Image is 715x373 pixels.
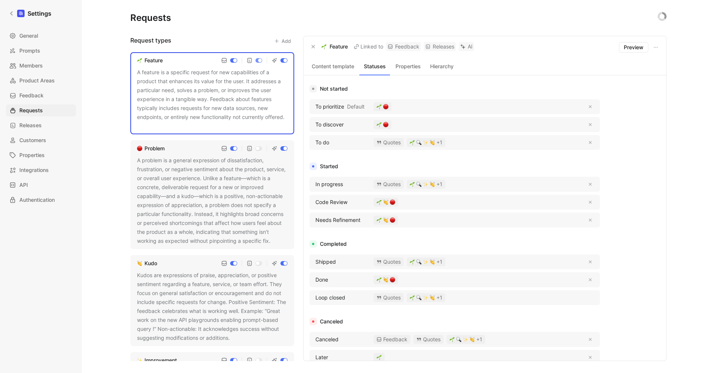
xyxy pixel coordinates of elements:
div: Improvement [144,356,177,365]
a: 🌱Feature [136,56,164,65]
img: 🔴 [390,200,395,205]
img: 🔴 [137,146,142,151]
a: 👏Kudo [136,259,159,268]
p: Feature [330,42,348,51]
button: 🌱🔍✨👏+1 [407,138,445,147]
button: Properties [393,62,423,71]
img: ✨ [463,337,468,342]
a: Product Areas [6,75,76,87]
img: 🔴 [390,217,395,223]
img: 🌱 [410,140,415,145]
span: Members [19,61,43,70]
div: Quotes [374,257,404,266]
div: Kudos are expressions of praise, appreciation, or positive sentiment regarding a feature, service... [137,271,287,342]
img: 🌱 [376,277,382,282]
button: Statuses [359,62,390,71]
span: Customers [19,136,46,145]
span: Product Areas [19,76,55,85]
a: Members [6,60,76,72]
a: ✨Improvement [136,356,178,365]
div: A problem is a general expression of dissatisfaction, frustration, or negative sentiment about th... [137,156,287,245]
button: 🌱🔴 [374,102,391,111]
span: Requests [19,106,43,115]
span: Authentication [19,195,55,204]
button: 🌱🔍✨👏+1 [447,335,485,344]
img: 🌱 [321,44,327,49]
button: 🌱🔴 [374,120,391,129]
a: Integrations [6,164,76,176]
img: 🔍 [416,259,422,264]
a: Authentication [6,194,76,206]
a: Releases [424,42,456,51]
button: 🌱🔍✨👏+1 [407,257,445,266]
img: 🌱 [137,58,142,63]
div: +1 [410,182,442,187]
span: Preview [624,43,643,52]
span: API [19,181,28,189]
h1: Requests [130,12,171,24]
span: To prioritize [315,102,344,111]
div: Not started [309,84,600,93]
img: 🔍 [416,140,422,145]
img: 🔴 [383,104,388,109]
img: 🔴 [383,122,388,127]
div: Started [309,162,600,171]
span: Default [347,102,365,111]
a: 🔴Problem [136,144,166,153]
span: Later [315,353,328,362]
button: Content template [309,62,356,71]
span: Code Review [315,198,347,207]
div: Quotes [374,180,404,189]
img: 🔍 [456,337,461,342]
button: 🌱🔍✨👏+1 [407,293,445,302]
a: Prompts [6,45,76,57]
span: Feedback [19,91,44,100]
span: Shipped [315,257,336,266]
div: Canceled [309,317,600,326]
img: 🌱 [376,217,382,223]
span: Properties [19,151,45,160]
button: 🌱👏🔴 [374,198,398,207]
img: ✨ [423,295,428,300]
img: 👏 [430,182,435,187]
img: 🌱 [376,200,382,205]
img: 🌱 [410,182,415,187]
a: General [6,30,76,42]
a: Feedback [6,90,76,101]
img: 👏 [137,261,142,266]
img: 👏 [430,259,435,264]
div: +1 [410,140,442,145]
img: 👏 [430,295,435,300]
div: Kudo [144,259,157,268]
span: Done [315,275,328,284]
button: 🌱🔍✨👏+1 [407,180,445,189]
img: ✨ [137,358,142,363]
a: Customers [6,134,76,146]
h1: Settings [28,9,51,18]
a: Requests [6,104,76,116]
span: General [19,31,38,40]
div: A feature is a specific request for new capabilities of a product that enhances its value for the... [137,68,287,131]
span: Releases [19,121,42,130]
button: 🌱👏🔴 [374,216,398,225]
a: API [6,179,76,191]
img: 🌱 [376,122,382,127]
span: Loop closed [315,293,345,302]
button: 🌱👏🔴 [374,275,398,284]
img: ✨ [423,140,428,145]
span: Canceled [315,335,339,344]
a: Feedback [386,42,421,51]
div: Problem [144,144,165,153]
span: Needs Refinement [315,216,360,225]
span: Integrations [19,166,49,175]
img: 👏 [430,140,435,145]
span: To do [315,138,329,147]
img: 🌱 [449,337,455,342]
button: Preview [619,42,648,53]
h3: Request types [130,36,171,46]
button: Hierarchy [426,62,457,71]
img: ✨ [423,182,428,187]
img: ✨ [423,259,428,264]
img: 👏 [383,200,388,205]
div: Feedback [374,335,410,344]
